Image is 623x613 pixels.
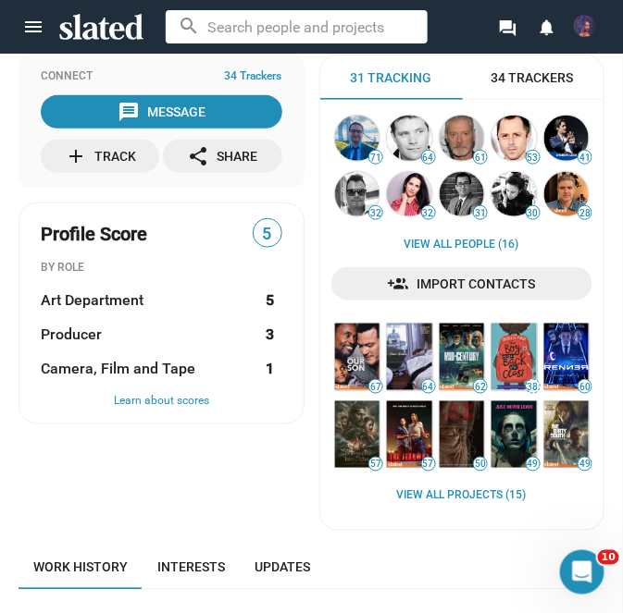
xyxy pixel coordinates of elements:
[369,382,382,393] span: 67
[335,401,380,468] img: Odysseus the Immortal
[166,10,428,43] input: Search people and projects
[541,398,593,472] a: The Dirty South
[544,324,590,390] img: Renner
[350,69,431,87] span: 31 Tracking
[527,208,540,219] span: 30
[405,238,519,252] a: View all People (16)
[267,325,275,344] strong: 3
[33,560,128,575] span: Work history
[41,222,147,247] span: Profile Score
[560,550,604,595] iframe: Intercom live chat
[255,560,310,575] span: Updates
[383,320,436,394] a: Your Grace
[22,16,44,38] mat-icon: menu
[436,398,489,472] a: Cotton Eye Joe
[335,324,380,390] img: Our Son
[157,560,225,575] span: Interests
[19,546,143,590] a: Work history
[346,267,579,300] span: Import Contacts
[369,460,382,471] span: 57
[383,398,436,472] a: THE FEARWAY
[492,401,537,468] img: Just Never Leave
[331,267,593,300] a: Import Contacts
[440,324,485,390] img: MID-CENTURY
[422,460,435,471] span: 57
[387,324,432,390] img: Your Grace
[579,208,592,219] span: 28
[369,208,382,219] span: 32
[537,18,554,35] mat-icon: notifications
[187,140,257,173] div: Share
[41,325,102,344] span: Producer
[267,290,275,310] strong: 5
[422,153,435,164] span: 64
[118,101,140,123] mat-icon: message
[387,172,432,217] img: Kincso Nora Petho
[574,15,596,37] img: Ali D. HOPSON
[492,324,537,390] img: The Boy At The Back Of The Class
[492,69,574,87] span: 34 Trackers
[387,116,432,161] img: Astin
[436,320,489,394] a: MID-CENTURY
[544,401,590,468] img: The Dirty South
[474,382,487,393] span: 62
[240,546,325,590] a: Updates
[527,153,540,164] span: 53
[143,546,240,590] a: Interests
[498,18,516,36] mat-icon: forum
[566,11,604,41] button: Ali D. HOPSON
[41,140,159,173] button: Track
[544,116,590,161] img: Stephan Paternot
[422,382,435,393] span: 64
[474,460,487,471] span: 50
[331,320,384,394] a: Our Son
[474,208,487,219] span: 31
[163,140,281,173] button: Share
[440,116,485,161] img: Stephen Lang
[335,116,380,161] img: Mark DiStefano
[541,320,593,394] a: Renner
[527,382,540,393] span: 38
[41,69,282,84] div: Connect
[41,261,282,276] div: BY ROLE
[65,140,136,173] div: Track
[369,153,382,164] span: 71
[41,359,195,378] span: Camera, Film and Tape
[474,153,487,164] span: 61
[544,172,590,217] img: Jay Burnley
[598,550,619,565] span: 10
[331,398,384,472] a: Odysseus the Immortal
[335,172,380,217] img: Scotty Gelt
[41,394,282,409] button: Learn about scores
[225,69,282,84] span: 34 Trackers
[387,401,432,468] img: THE FEARWAY
[187,145,209,167] mat-icon: share
[65,145,87,167] mat-icon: add
[579,153,592,164] span: 41
[422,208,435,219] span: 32
[492,172,537,217] img: Zeynep Akman
[118,95,206,129] div: Message
[488,398,541,472] a: Just Never Leave
[440,172,485,217] img: Yamac Okur
[267,359,275,378] strong: 1
[41,290,143,310] span: Art Department
[41,95,282,129] button: Message
[397,489,527,504] a: View all Projects (15)
[440,401,485,468] img: Cotton Eye Joe
[579,382,592,393] span: 60
[527,460,540,471] span: 49
[488,320,541,394] a: The Boy At The Back Of The Class
[254,222,281,247] span: 5
[492,116,537,161] img: Giovanni Ribisi
[579,460,592,471] span: 49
